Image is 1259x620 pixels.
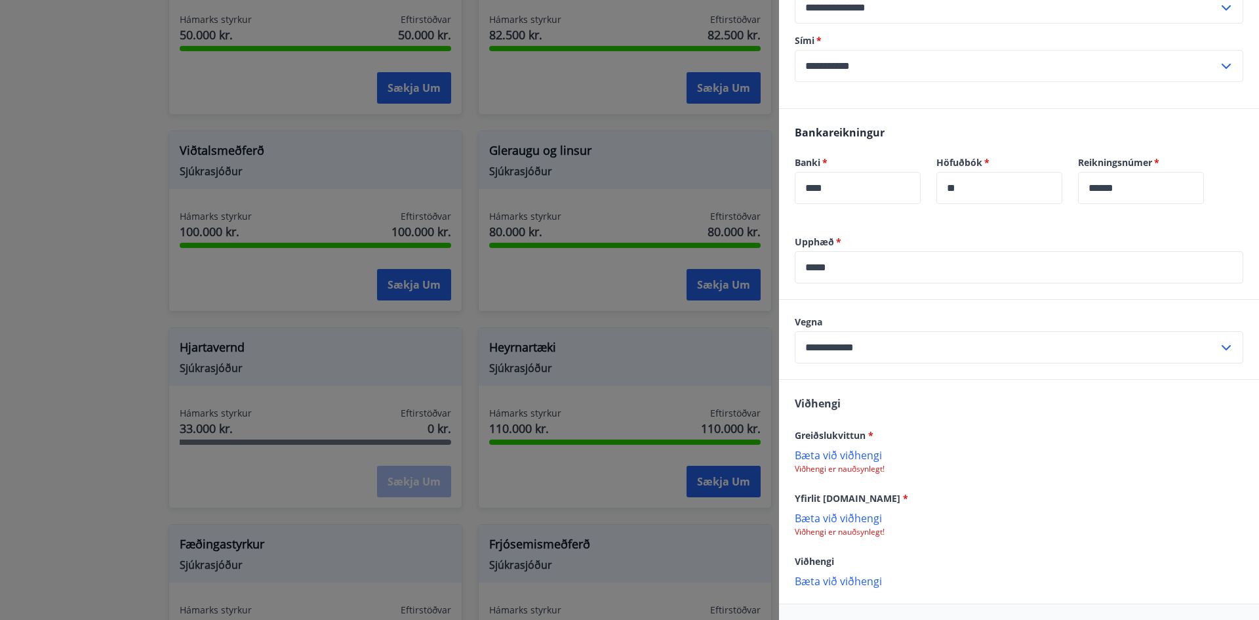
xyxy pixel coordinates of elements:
span: Viðhengi [795,396,841,411]
span: Yfirlit [DOMAIN_NAME] [795,492,908,505]
div: Upphæð [795,251,1243,283]
label: Banki [795,156,921,169]
label: Reikningsnúmer [1078,156,1204,169]
label: Sími [795,34,1243,47]
p: Bæta við viðhengi [795,511,1243,524]
span: Bankareikningur [795,125,885,140]
p: Viðhengi er nauðsynlegt! [795,464,1243,474]
label: Höfuðbók [936,156,1062,169]
p: Viðhengi er nauðsynlegt! [795,527,1243,537]
label: Vegna [795,316,1243,329]
span: Greiðslukvittun [795,429,873,442]
span: Viðhengi [795,555,834,568]
p: Bæta við viðhengi [795,448,1243,461]
label: Upphæð [795,236,1243,249]
p: Bæta við viðhengi [795,574,1243,587]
